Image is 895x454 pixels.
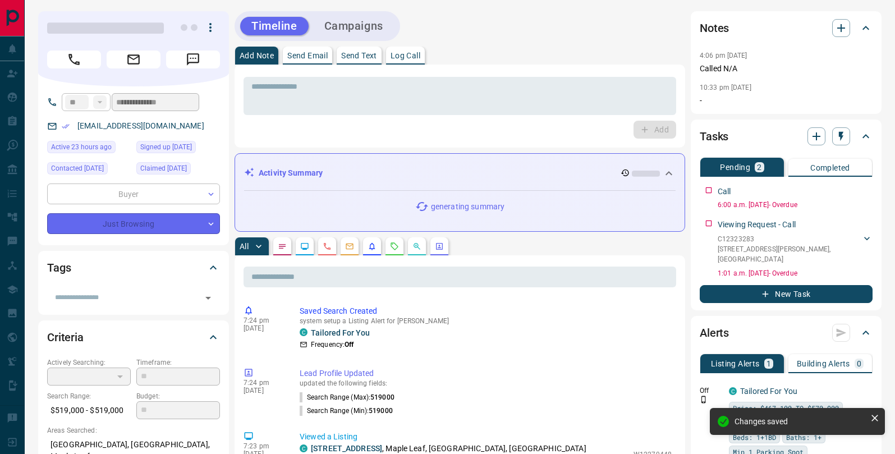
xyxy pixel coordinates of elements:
[313,17,394,35] button: Campaigns
[718,219,796,231] p: Viewing Request - Call
[300,242,309,251] svg: Lead Browsing Activity
[412,242,421,251] svg: Opportunities
[136,141,220,157] div: Thu Aug 07 2025
[700,319,873,346] div: Alerts
[311,328,370,337] a: Tailored For You
[718,232,873,267] div: C12323283[STREET_ADDRESS][PERSON_NAME],[GEOGRAPHIC_DATA]
[136,391,220,401] p: Budget:
[244,379,283,387] p: 7:24 pm
[244,442,283,450] p: 7:23 pm
[47,213,220,234] div: Just Browsing
[51,141,112,153] span: Active 23 hours ago
[700,285,873,303] button: New Task
[47,141,131,157] div: Mon Aug 11 2025
[345,341,354,348] strong: Off
[391,52,420,59] p: Log Call
[435,242,444,251] svg: Agent Actions
[718,244,861,264] p: [STREET_ADDRESS][PERSON_NAME] , [GEOGRAPHIC_DATA]
[300,328,307,336] div: condos.ca
[300,431,672,443] p: Viewed a Listing
[136,357,220,368] p: Timeframe:
[300,406,393,416] p: Search Range (Min) :
[718,268,873,278] p: 1:01 a.m. [DATE] - Overdue
[140,163,187,174] span: Claimed [DATE]
[300,368,672,379] p: Lead Profile Updated
[700,52,747,59] p: 4:06 pm [DATE]
[720,163,750,171] p: Pending
[700,63,873,75] p: Called N/A
[47,259,71,277] h2: Tags
[140,141,192,153] span: Signed up [DATE]
[740,387,797,396] a: Tailored For You
[857,360,861,368] p: 0
[77,121,204,130] a: [EMAIL_ADDRESS][DOMAIN_NAME]
[700,123,873,150] div: Tasks
[300,392,394,402] p: Search Range (Max) :
[700,324,729,342] h2: Alerts
[390,242,399,251] svg: Requests
[136,162,220,178] div: Thu Aug 07 2025
[345,242,354,251] svg: Emails
[311,444,382,453] a: [STREET_ADDRESS]
[797,360,850,368] p: Building Alerts
[62,122,70,130] svg: Email Verified
[278,242,287,251] svg: Notes
[368,242,377,251] svg: Listing Alerts
[700,396,708,403] svg: Push Notification Only
[300,305,672,317] p: Saved Search Created
[735,417,866,426] div: Changes saved
[341,52,377,59] p: Send Text
[733,402,839,414] span: Price: $467,100 TO $570,900
[729,387,737,395] div: condos.ca
[431,201,504,213] p: generating summary
[244,163,676,184] div: Activity Summary
[370,393,394,401] span: 519000
[700,84,751,91] p: 10:33 pm [DATE]
[47,401,131,420] p: $519,000 - $519,000
[700,15,873,42] div: Notes
[47,391,131,401] p: Search Range:
[757,163,761,171] p: 2
[107,51,160,68] span: Email
[244,317,283,324] p: 7:24 pm
[369,407,393,415] span: 519000
[51,163,104,174] span: Contacted [DATE]
[700,95,873,107] p: -
[300,317,672,325] p: system setup a Listing Alert for [PERSON_NAME]
[700,386,722,396] p: Off
[240,242,249,250] p: All
[718,200,873,210] p: 6:00 a.m. [DATE] - Overdue
[718,234,861,244] p: C12323283
[323,242,332,251] svg: Calls
[311,340,354,350] p: Frequency:
[47,254,220,281] div: Tags
[47,162,131,178] div: Thu Aug 07 2025
[244,324,283,332] p: [DATE]
[47,357,131,368] p: Actively Searching:
[47,328,84,346] h2: Criteria
[287,52,328,59] p: Send Email
[200,290,216,306] button: Open
[711,360,760,368] p: Listing Alerts
[240,52,274,59] p: Add Note
[47,184,220,204] div: Buyer
[47,324,220,351] div: Criteria
[700,127,728,145] h2: Tasks
[47,51,101,68] span: Call
[166,51,220,68] span: Message
[718,186,731,198] p: Call
[300,444,307,452] div: condos.ca
[47,425,220,435] p: Areas Searched:
[300,379,672,387] p: updated the following fields:
[700,19,729,37] h2: Notes
[810,164,850,172] p: Completed
[244,387,283,395] p: [DATE]
[259,167,323,179] p: Activity Summary
[240,17,309,35] button: Timeline
[767,360,771,368] p: 1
